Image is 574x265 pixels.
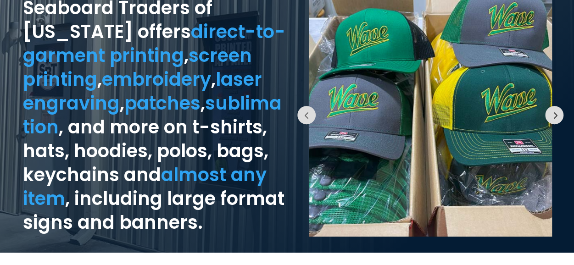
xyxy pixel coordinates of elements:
[545,106,563,124] button: Prev
[23,66,262,116] a: laser engraving
[23,162,267,211] a: almost any item
[102,66,211,92] a: embroidery
[297,106,316,124] button: Prev
[23,90,282,140] a: sublimation
[124,90,201,116] a: patches
[23,19,285,68] a: direct-to-garment printing
[23,43,252,92] a: screen printing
